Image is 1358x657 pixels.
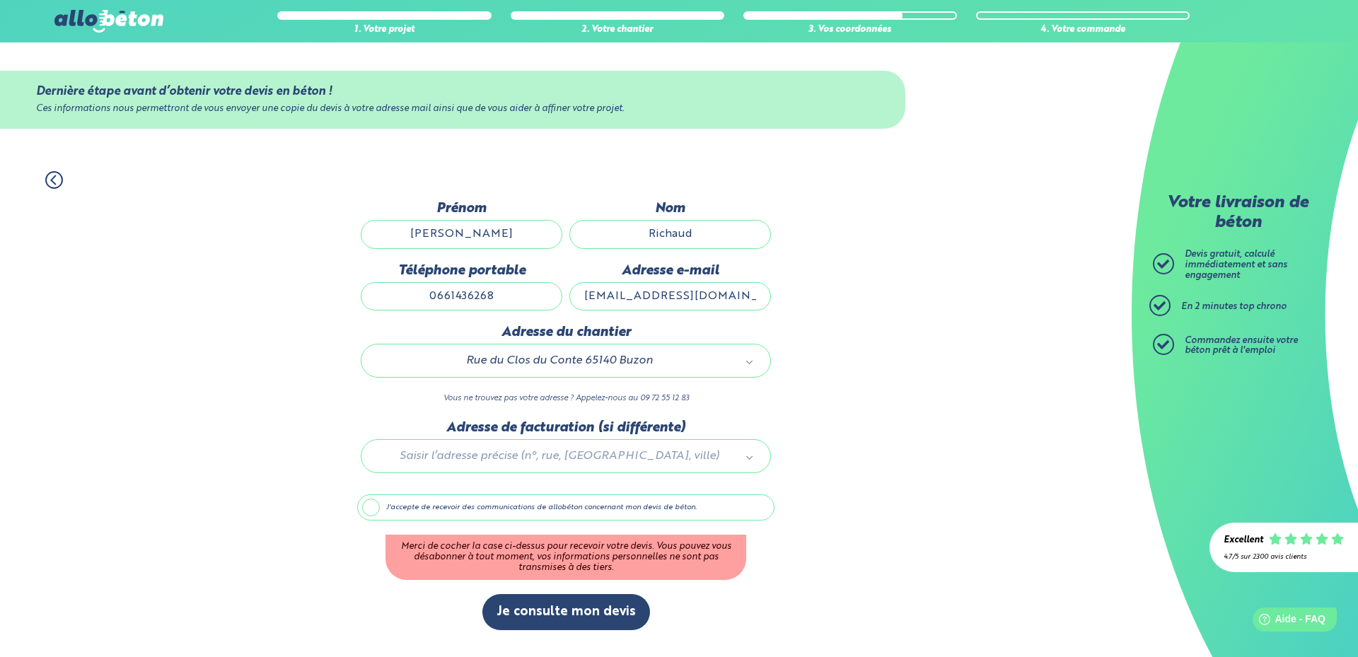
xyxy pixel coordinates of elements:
label: Téléphone portable [361,263,562,279]
div: 1. Votre projet [277,25,491,35]
div: 3. Vos coordonnées [743,25,957,35]
iframe: Help widget launcher [1232,602,1342,641]
span: Devis gratuit, calculé immédiatement et sans engagement [1185,250,1287,279]
label: Adresse du chantier [361,325,771,340]
div: Dernière étape avant d’obtenir votre devis en béton ! [36,85,869,98]
p: Votre livraison de béton [1156,194,1319,233]
input: Quel est votre prénom ? [361,220,562,248]
input: Quel est votre nom de famille ? [569,220,771,248]
div: Ces informations nous permettront de vous envoyer une copie du devis à votre adresse mail ainsi q... [36,104,869,115]
a: Saisir l’adresse précise (n°, rue, [GEOGRAPHIC_DATA], ville) [376,447,756,465]
span: Commandez ensuite votre béton prêt à l'emploi [1185,336,1298,356]
label: Nom [569,201,771,216]
label: Adresse e-mail [569,263,771,279]
input: ex : contact@allobeton.fr [569,282,771,310]
div: 2. Votre chantier [511,25,724,35]
label: Prénom [361,201,562,216]
span: Rue du Clos du Conte 65140 Buzon [381,351,738,370]
label: Adresse de facturation (si différente) [361,420,771,436]
img: allobéton [54,10,163,33]
label: J'accepte de recevoir des communications de allobéton concernant mon devis de béton. [357,494,774,521]
div: 4.7/5 sur 2300 avis clients [1224,553,1344,561]
input: ex : 0642930817 [361,282,562,310]
div: Merci de cocher la case ci-dessus pour recevoir votre devis. Vous pouvez vous désabonner à tout m... [385,535,746,580]
p: Vous ne trouvez pas votre adresse ? Appelez-nous au 09 72 55 12 83 [361,392,771,405]
span: En 2 minutes top chrono [1181,302,1287,311]
button: Je consulte mon devis [482,594,650,630]
span: Saisir l’adresse précise (n°, rue, [GEOGRAPHIC_DATA], ville) [381,447,738,465]
div: Excellent [1224,535,1263,546]
div: 4. Votre commande [976,25,1190,35]
a: Rue du Clos du Conte 65140 Buzon [376,351,756,370]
